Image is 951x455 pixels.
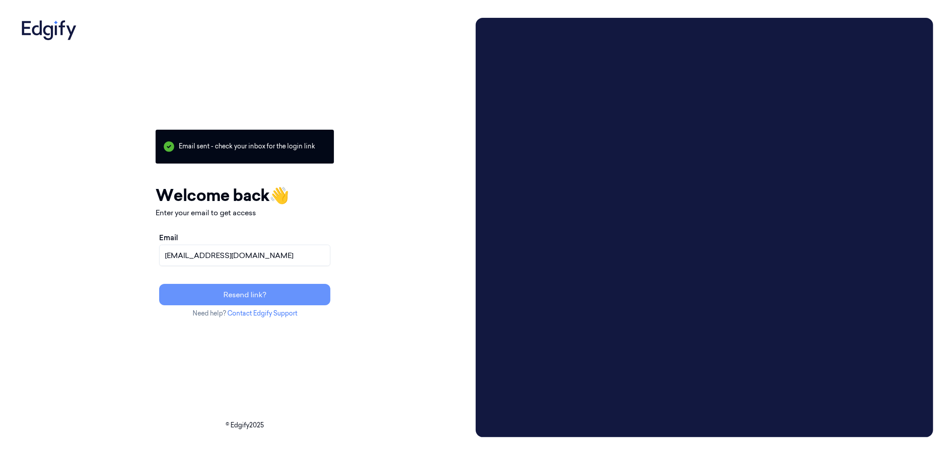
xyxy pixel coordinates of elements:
[156,183,334,207] h1: Welcome back 👋
[156,309,334,318] p: Need help?
[159,284,330,305] button: Resend link?
[156,207,334,218] p: Enter your email to get access
[159,232,178,243] label: Email
[18,421,472,430] p: © Edgify 2025
[159,245,330,266] input: name@example.com
[156,130,334,164] p: Email sent - check your inbox for the login link
[227,309,297,317] a: Contact Edgify Support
